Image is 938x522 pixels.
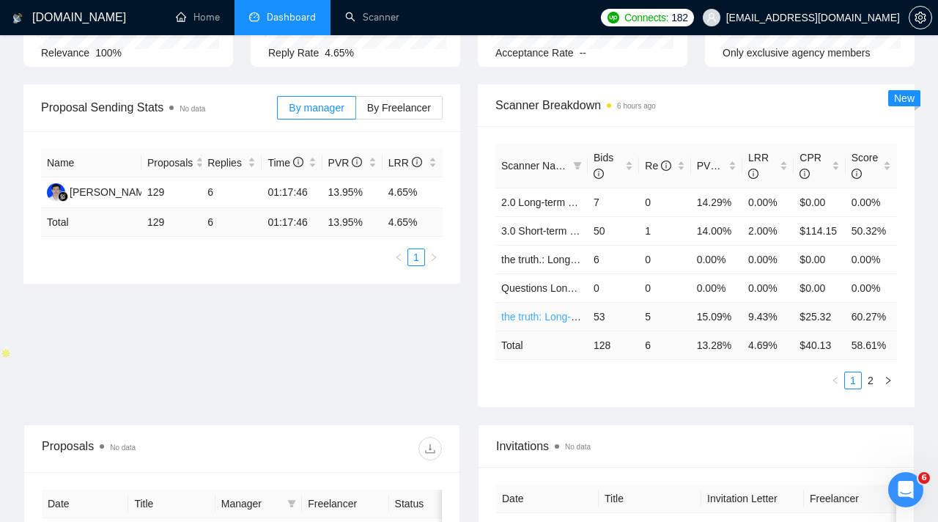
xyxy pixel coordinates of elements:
span: PVR [328,157,363,169]
li: Previous Page [390,249,407,266]
span: 4.65% [325,47,354,59]
a: 2 [863,372,879,389]
iframe: Intercom live chat [888,472,923,507]
td: 0 [639,273,690,302]
span: Re [645,160,671,172]
td: Total [41,208,141,237]
button: setting [909,6,932,29]
td: 0.00% [742,188,794,216]
span: 100% [95,47,122,59]
div: [PERSON_NAME] [70,184,154,200]
button: left [390,249,407,266]
td: $25.32 [794,302,845,331]
li: Previous Page [827,372,844,389]
td: 0.00% [846,273,897,302]
span: LRR [748,152,769,180]
span: 182 [671,10,687,26]
span: right [429,253,438,262]
img: NM [47,183,65,202]
button: right [879,372,897,389]
a: the truth.: Long-term laravel gigradar [501,254,668,265]
td: 7 [588,188,639,216]
span: info-circle [594,169,604,179]
a: Questions Long-term vue gigradar [501,282,657,294]
td: 1 [639,216,690,245]
span: info-circle [661,161,671,171]
span: By manager [289,102,344,114]
span: Replies [207,155,245,171]
td: 01:17:46 [262,208,322,237]
span: info-circle [748,169,758,179]
span: filter [570,155,585,177]
a: 1 [845,372,861,389]
span: PVR [697,160,731,172]
td: 50 [588,216,639,245]
a: 2.0 Long-term Laravel [501,196,602,208]
a: setting [909,12,932,23]
img: upwork-logo.png [608,12,619,23]
a: NM[PERSON_NAME] [47,185,154,197]
div: Proposals [42,437,242,460]
td: Total [495,331,588,359]
td: 128 [588,331,639,359]
span: download [419,443,441,455]
button: left [827,372,844,389]
td: $0.00 [794,273,845,302]
th: Replies [202,149,262,177]
td: 13.28 % [691,331,742,359]
span: setting [909,12,931,23]
li: Next Page [879,372,897,389]
span: Proposal Sending Stats [41,98,277,117]
span: dashboard [249,12,259,22]
th: Title [599,485,701,513]
th: Proposals [141,149,202,177]
button: right [425,249,443,266]
img: gigradar-bm.png [58,191,68,202]
span: Manager [221,496,281,512]
td: 14.00% [691,216,742,245]
td: 6 [639,331,690,359]
th: Invitation Letter [701,485,804,513]
span: No data [180,105,205,113]
td: 2.00% [742,216,794,245]
li: 2 [862,372,879,389]
span: No data [565,443,591,451]
span: Dashboard [267,11,316,23]
span: Invitations [496,437,896,455]
td: 0.00% [691,273,742,302]
th: Title [128,490,215,518]
span: Status [395,496,455,512]
span: info-circle [720,161,731,171]
td: 01:17:46 [262,177,322,208]
td: 6 [202,177,262,208]
a: 3.0 Short-term Laravel [501,225,603,237]
span: right [884,376,893,385]
span: filter [573,161,582,170]
td: 0.00% [846,245,897,273]
td: $ 40.13 [794,331,845,359]
td: 5 [639,302,690,331]
td: 50.32% [846,216,897,245]
span: Time [267,157,303,169]
li: 1 [844,372,862,389]
span: By Freelancer [367,102,431,114]
span: left [394,253,403,262]
td: 13.95% [322,177,383,208]
td: 0 [639,245,690,273]
button: download [418,437,442,460]
th: Name [41,149,141,177]
li: Next Page [425,249,443,266]
td: 13.95 % [322,208,383,237]
span: info-circle [412,157,422,167]
span: 6 [918,472,930,484]
a: searchScanner [345,11,399,23]
td: 6 [588,245,639,273]
span: LRR [388,157,422,169]
span: info-circle [852,169,862,179]
span: Relevance [41,47,89,59]
span: Reply Rate [268,47,319,59]
span: Connects: [624,10,668,26]
span: CPR [799,152,821,180]
td: 4.65 % [383,208,443,237]
span: Only exclusive agency members [723,47,871,59]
